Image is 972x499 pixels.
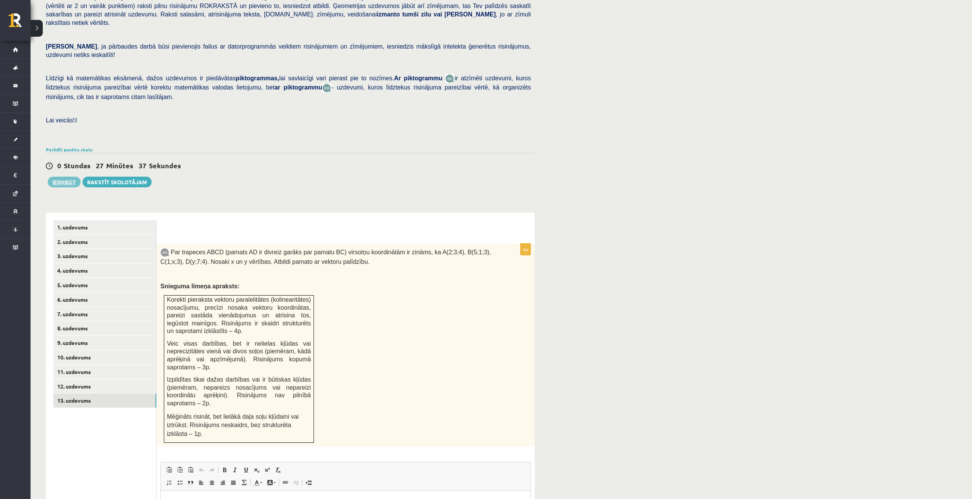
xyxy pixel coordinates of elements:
[53,350,156,364] a: 10. uzdevums
[96,161,104,170] span: 27
[207,465,217,475] a: Atkārtot (vadīšanas taustiņš+Y)
[64,161,91,170] span: Stundas
[46,43,97,50] span: [PERSON_NAME]
[217,478,228,488] a: Izlīdzināt pa labi
[236,75,279,81] b: piktogrammas,
[82,177,152,187] a: Rakstīt skolotājam
[53,365,156,379] a: 11. uzdevums
[46,75,445,81] span: Līdzīgi kā matemātikas eksāmenā, dažos uzdevumos ir piedāvātas lai savlaicīgi vari pierast pie to...
[275,84,322,91] b: ar piktogrammu
[280,478,291,488] a: Saite (vadīšanas taustiņš+K)
[164,231,167,234] img: Balts.png
[251,465,262,475] a: Apakšraksts
[46,117,75,124] span: Lai veicās!
[219,465,230,475] a: Treknraksts (vadīšanas taustiņš+B)
[8,13,31,33] a: Rīgas 1. Tālmācības vidusskola
[167,376,311,406] span: Izpildītas tikai dažas darbības vai ir būtiskas kļūdas (piemēram, nepareizs nosacījums vai nepare...
[164,465,175,475] a: Ielīmēt (vadīšanas taustiņš+V)
[160,249,491,265] span: Par trapeces ABCD (pamats AD ir divreiz garāks par pamatu BC) virsotņu koordinātām ir zināms, ka ...
[53,379,156,393] a: 12. uzdevums
[207,478,217,488] a: Centrēti
[265,478,278,488] a: Fona krāsa
[53,393,156,408] a: 13. uzdevums
[53,307,156,321] a: 7. uzdevums
[402,11,496,18] b: tumši zilu vai [PERSON_NAME]
[185,478,196,488] a: Bloka citāts
[322,84,332,93] img: wKvN42sLe3LLwAAAABJRU5ErkJggg==
[228,478,239,488] a: Izlīdzināt malas
[53,293,156,307] a: 6. uzdevums
[106,161,133,170] span: Minūtes
[377,11,399,18] b: izmanto
[196,478,207,488] a: Izlīdzināt pa kreisi
[164,478,175,488] a: Ievietot/noņemt numurētu sarakstu
[53,321,156,335] a: 8. uzdevums
[394,75,443,81] b: Ar piktogrammu
[53,278,156,292] a: 5. uzdevums
[175,465,185,475] a: Ievietot kā vienkāršu tekstu (vadīšanas taustiņš+pārslēgšanas taustiņš+V)
[303,478,314,488] a: Ievietot lapas pārtraukumu drukai
[445,74,454,83] img: JfuEzvunn4EvwAAAAASUVORK5CYII=
[53,263,156,278] a: 4. uzdevums
[273,465,283,475] a: Noņemt stilus
[8,8,362,16] body: Bagātinātā teksta redaktors, wiswyg-editor-user-answer-47433800024360
[251,478,265,488] a: Teksta krāsa
[196,465,207,475] a: Atcelt (vadīšanas taustiņš+Z)
[167,413,299,437] span: Mēģināts risināt, bet lielākā daļa soļu kļūdaini vai iztrūkst. Risinājums neskaidrs, bez struktur...
[53,235,156,249] a: 2. uzdevums
[46,146,92,153] a: Parādīt punktu skalu
[57,161,61,170] span: 0
[53,249,156,263] a: 3. uzdevums
[230,465,241,475] a: Slīpraksts (vadīšanas taustiņš+I)
[149,161,181,170] span: Sekundes
[46,43,531,58] span: , ja pārbaudes darbā būsi pievienojis failus ar datorprogrammās veiktiem risinājumiem un zīmējumi...
[291,478,301,488] a: Atsaistīt
[75,117,77,124] span: J
[262,465,273,475] a: Augšraksts
[53,336,156,350] a: 9. uzdevums
[160,283,239,289] span: Snieguma līmeņa apraksts:
[167,296,311,334] span: Korekti pieraksta vektoru paralelitātes (kolinearitātes) nosacījumu, precīzi nosaka vektoru koord...
[167,340,311,371] span: Veic visas darbības, bet ir nelielas kļūdas vai neprecizitātes vienā vai divos soļos (piemēram, k...
[241,465,251,475] a: Pasvītrojums (vadīšanas taustiņš+U)
[160,248,170,257] img: 9k=
[175,478,185,488] a: Ievietot/noņemt sarakstu ar aizzīmēm
[46,84,531,100] span: - uzdevumi, kuros līdztekus risinājuma pareizībai vērtē, kā organizēts risinājums, cik tas ir sap...
[53,220,156,234] a: 1. uzdevums
[185,465,196,475] a: Ievietot no Worda
[139,161,146,170] span: 37
[520,243,531,255] p: 4p
[239,478,249,488] a: Math
[48,177,81,187] button: Iesniegt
